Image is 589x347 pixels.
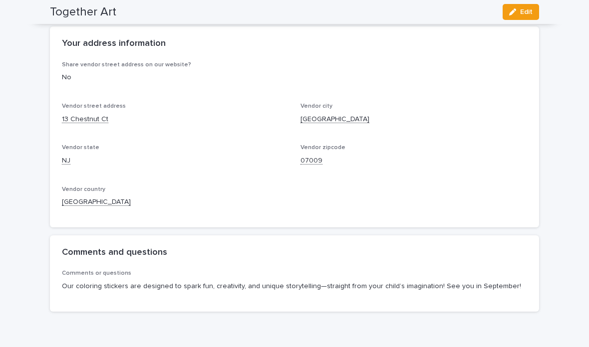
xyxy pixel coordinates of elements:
[503,4,539,20] button: Edit
[62,62,191,68] span: Share vendor street address on our website?
[62,281,527,292] p: Our coloring stickers are designed to spark fun, creativity, and unique storytelling—straight fro...
[300,103,332,109] span: Vendor city
[62,186,105,192] span: Vendor country
[62,145,99,151] span: Vendor state
[62,247,167,258] h2: Comments and questions
[62,38,166,49] h2: Your address information
[50,5,116,19] h2: Together Art
[520,8,533,15] span: Edit
[300,145,345,151] span: Vendor zipcode
[62,72,527,83] p: No
[62,270,131,276] span: Comments or questions
[62,103,126,109] span: Vendor street address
